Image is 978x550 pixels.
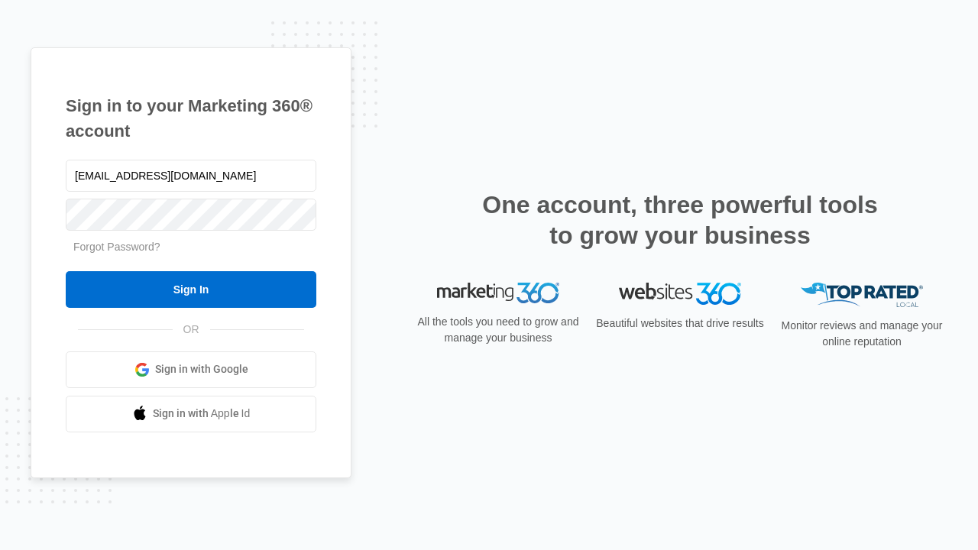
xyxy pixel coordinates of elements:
[73,241,160,253] a: Forgot Password?
[619,283,741,305] img: Websites 360
[66,271,316,308] input: Sign In
[153,406,251,422] span: Sign in with Apple Id
[66,160,316,192] input: Email
[66,351,316,388] a: Sign in with Google
[801,283,923,308] img: Top Rated Local
[173,322,210,338] span: OR
[776,318,947,350] p: Monitor reviews and manage your online reputation
[155,361,248,377] span: Sign in with Google
[66,396,316,432] a: Sign in with Apple Id
[594,315,766,332] p: Beautiful websites that drive results
[413,314,584,346] p: All the tools you need to grow and manage your business
[478,189,882,251] h2: One account, three powerful tools to grow your business
[66,93,316,144] h1: Sign in to your Marketing 360® account
[437,283,559,304] img: Marketing 360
